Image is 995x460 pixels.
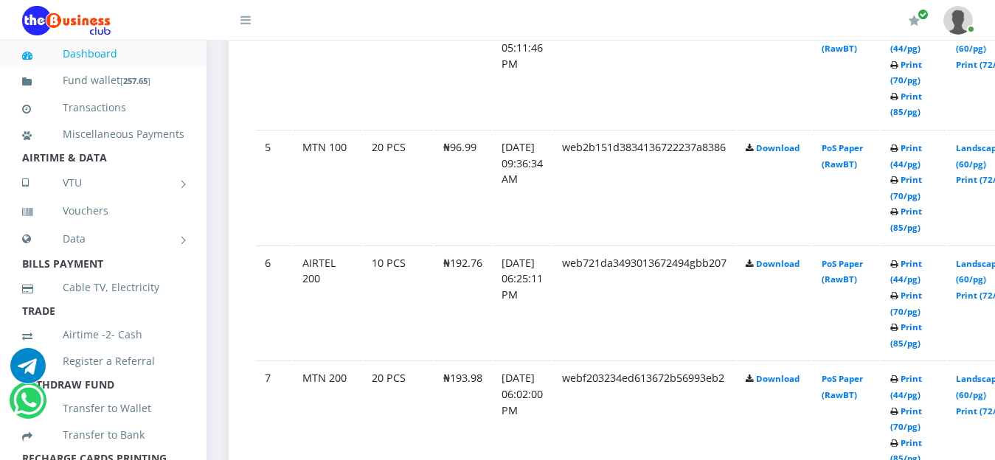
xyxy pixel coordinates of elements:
td: 4 [256,14,292,128]
a: Data [22,220,184,257]
a: Print (85/pg) [890,321,922,349]
a: Print (85/pg) [890,91,922,118]
td: MTN 200 [294,14,361,128]
td: ₦96.99 [434,130,491,244]
a: Fund wallet[257.65] [22,63,184,98]
a: Download [756,258,800,269]
td: 20 PCS [363,130,433,244]
td: ₦193.98 [434,14,491,128]
img: Logo [22,6,111,35]
td: 20 PCS [363,14,433,128]
img: User [943,6,973,35]
a: Transfer to Bank [22,418,184,452]
a: Chat for support [10,359,46,383]
i: Renew/Upgrade Subscription [909,15,920,27]
td: [DATE] 05:11:46 PM [493,14,552,128]
a: Download [756,373,800,384]
b: 257.65 [123,75,148,86]
a: Print (44/pg) [890,27,922,54]
td: 6 [256,245,292,360]
a: Transactions [22,91,184,125]
a: Print (85/pg) [890,206,922,233]
a: PoS Paper (RawBT) [822,27,863,54]
td: 5 [256,130,292,244]
a: Download [756,142,800,153]
a: Print (44/pg) [890,373,922,400]
a: Miscellaneous Payments [22,117,184,151]
a: PoS Paper (RawBT) [822,373,863,400]
a: Print (70/pg) [890,405,922,433]
a: PoS Paper (RawBT) [822,142,863,170]
a: Transfer to Wallet [22,391,184,425]
a: Cable TV, Electricity [22,271,184,304]
a: Dashboard [22,37,184,71]
td: MTN 100 [294,130,361,244]
a: Print (70/pg) [890,59,922,86]
a: Print (70/pg) [890,174,922,201]
small: [ ] [120,75,150,86]
td: ₦192.76 [434,245,491,360]
td: 10 PCS [363,245,433,360]
td: web2b151d3834136722237a8386 [553,130,735,244]
a: Chat for support [13,394,44,418]
a: Print (44/pg) [890,258,922,285]
td: [DATE] 06:25:11 PM [493,245,552,360]
td: [DATE] 09:36:34 AM [493,130,552,244]
a: PoS Paper (RawBT) [822,258,863,285]
a: VTU [22,164,184,201]
a: Print (44/pg) [890,142,922,170]
a: Airtime -2- Cash [22,318,184,352]
a: Print (70/pg) [890,290,922,317]
td: web7572015be81367237a941e8e [553,14,735,128]
td: web721da3493013672494gbb207 [553,245,735,360]
a: Register a Referral [22,344,184,378]
span: Renew/Upgrade Subscription [918,9,929,20]
a: Vouchers [22,194,184,228]
td: AIRTEL 200 [294,245,361,360]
